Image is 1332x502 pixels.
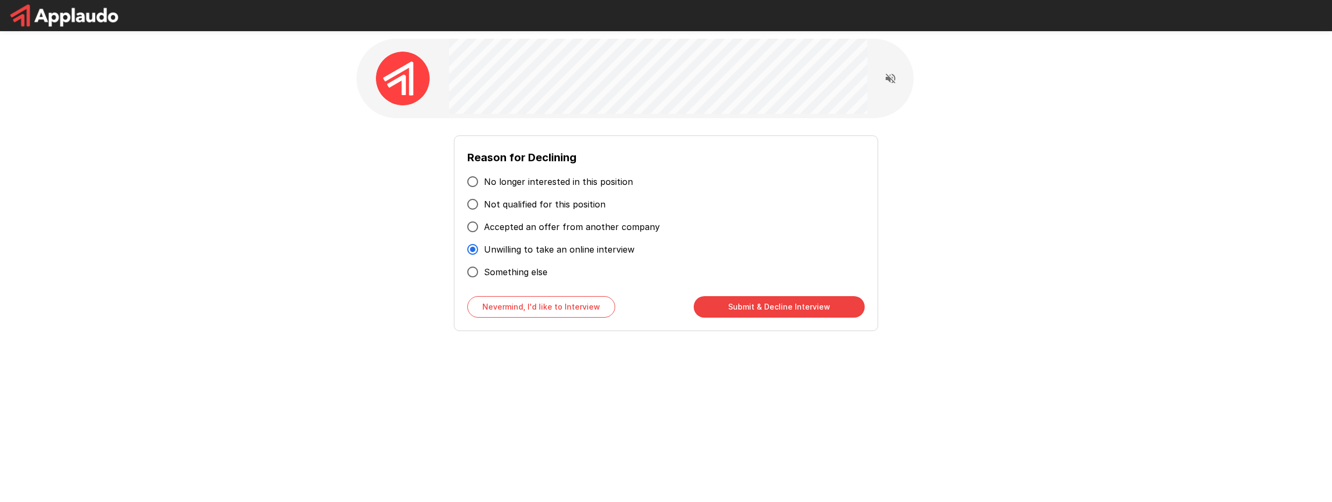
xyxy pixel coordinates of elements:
span: Accepted an offer from another company [484,220,660,233]
button: Submit & Decline Interview [694,296,865,318]
img: applaudo_avatar.png [376,52,430,105]
b: Reason for Declining [467,151,576,164]
button: Nevermind, I'd like to Interview [467,296,615,318]
button: Read questions aloud [880,68,901,89]
span: Not qualified for this position [484,198,606,211]
span: Unwilling to take an online interview [484,243,635,256]
span: No longer interested in this position [484,175,633,188]
span: Something else [484,266,547,278]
